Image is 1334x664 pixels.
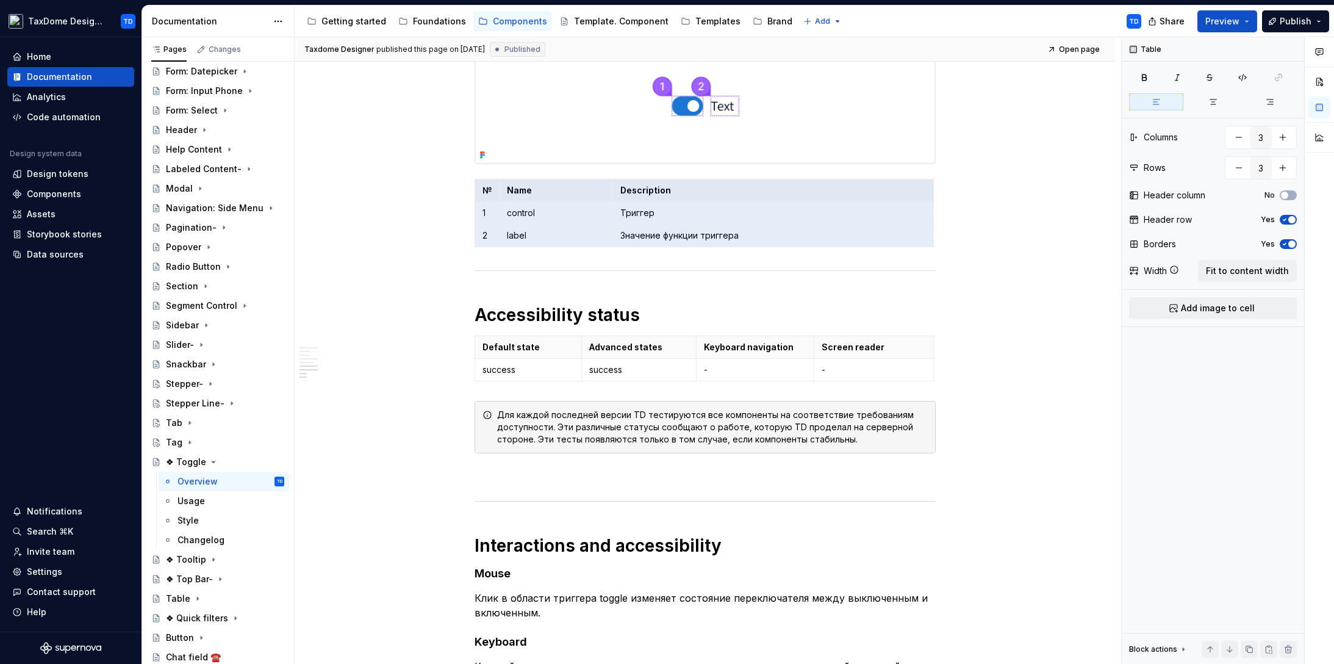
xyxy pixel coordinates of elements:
button: Preview [1197,10,1257,32]
div: Radio Button [166,261,221,273]
a: ❖ Quick filters [146,608,289,628]
div: Width [1144,265,1167,277]
a: Snackbar [146,355,289,374]
button: Notifications [7,502,134,521]
a: Sidebar [146,316,289,335]
p: Description [620,184,925,197]
a: ❖ Toggle [146,452,289,472]
div: Snackbar [166,358,206,370]
p: 2 [482,229,492,242]
div: Contact support [27,586,96,598]
svg: Supernova Logo [40,642,101,654]
div: Storybook stories [27,228,102,240]
div: Sidebar [166,319,199,331]
button: Fit to content width [1198,260,1297,282]
span: Fit to content width [1206,265,1289,277]
p: success [482,364,575,376]
a: Foundations [393,12,471,31]
p: Name [507,184,606,197]
div: Components [493,15,547,27]
div: published this page on [DATE] [376,45,485,54]
button: Contact support [7,582,134,602]
a: Components [473,12,552,31]
a: Getting started [302,12,391,31]
a: Modal [146,179,289,198]
a: Brand [748,12,797,31]
a: Radio Button [146,257,289,276]
a: Header [146,120,289,140]
div: Borders [1144,238,1176,250]
a: Labeled Content- [146,159,289,179]
p: № [482,184,492,197]
img: e24ec862-8aae-43a2-8273-28d8c0713b9c.png [475,48,935,164]
a: Table [146,589,289,608]
button: Publish [1262,10,1329,32]
div: Modal [166,182,193,195]
p: Клик в области триггера toggle изменяет состояние переключателя между выключенным и включенным. [475,591,936,620]
a: Analytics [7,87,134,107]
a: Button [146,628,289,648]
div: Help [27,606,46,618]
p: 1 [482,207,492,219]
label: No [1264,190,1275,200]
div: Foundations [413,15,466,27]
a: Components [7,184,134,204]
a: Stepper Line- [146,394,289,413]
a: Navigation: Side Menu [146,198,289,218]
a: Form: Select [146,101,289,120]
div: Form: Datepicker [166,65,237,78]
div: Design tokens [27,168,88,180]
span: Taxdome Designer [304,45,375,54]
button: Add image to cell [1129,297,1297,319]
div: Template. Component [574,15,669,27]
img: da704ea1-22e8-46cf-95f8-d9f462a55abe.png [9,14,23,29]
a: Data sources [7,245,134,264]
div: Pagination- [166,222,217,234]
div: Brand [767,15,792,27]
span: Preview [1205,15,1239,27]
div: Slider- [166,339,194,351]
div: Tag [166,436,182,449]
a: Usage [158,491,289,511]
div: Help Content [166,143,222,156]
a: Stepper- [146,374,289,394]
div: Search ⌘K [27,525,73,538]
p: control [507,207,606,219]
p: Триггер [620,207,925,219]
span: Published [504,45,540,54]
div: Form: Select [166,104,218,117]
div: Changes [209,45,241,54]
div: Rows [1144,162,1166,174]
a: Invite team [7,542,134,561]
div: Section [166,280,198,292]
a: Pagination- [146,218,289,237]
div: Documentation [152,15,267,27]
p: label [507,229,606,242]
div: Changelog [178,534,224,546]
span: Add image to cell [1181,302,1255,314]
a: Popover [146,237,289,257]
a: Tab [146,413,289,433]
div: Header [166,124,197,136]
p: Значение функции триггера [620,229,925,242]
a: Templates [676,12,745,31]
h4: Keyboard [475,635,936,649]
div: Design system data [10,149,82,159]
span: Publish [1280,15,1311,27]
p: - [822,364,926,376]
div: Form: Input Phone [166,85,243,97]
a: Form: Datepicker [146,62,289,81]
div: Stepper Line- [166,397,224,410]
div: Для каждой последней версии TD тестируются все компоненты на соответствие требованиям доступности... [497,409,928,446]
a: Style [158,511,289,530]
a: Open page [1044,41,1105,58]
button: Search ⌘K [7,522,134,541]
a: Slider- [146,335,289,355]
div: Data sources [27,248,84,261]
div: Tab [166,417,182,429]
a: Code automation [7,107,134,127]
button: Help [7,602,134,622]
div: Notifications [27,505,82,518]
div: Header row [1144,214,1192,226]
p: success [589,364,689,376]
